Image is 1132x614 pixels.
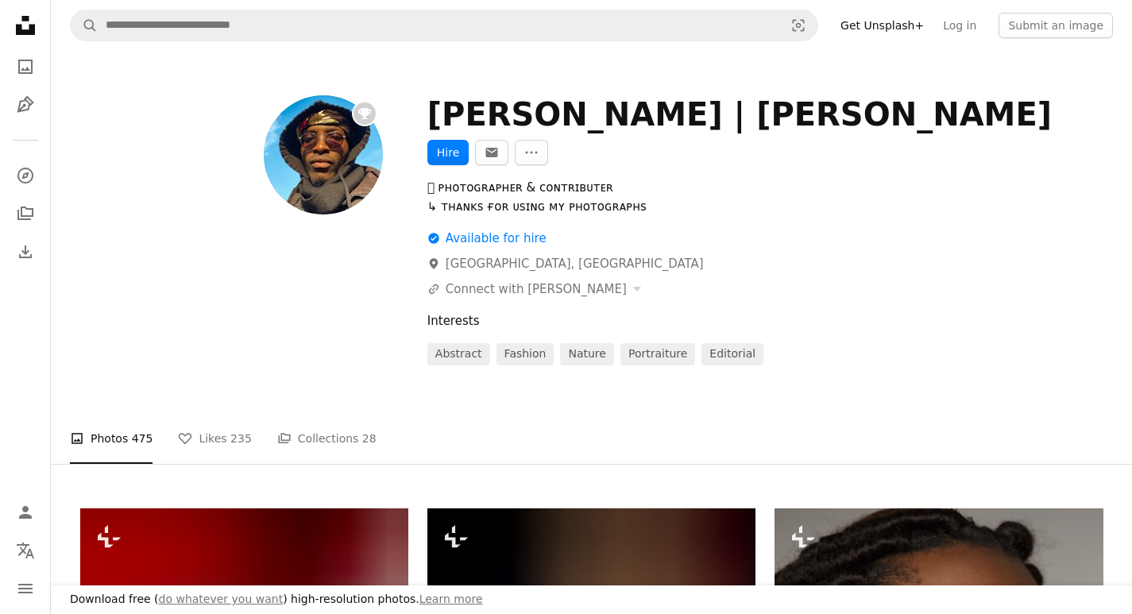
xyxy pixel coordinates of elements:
[427,178,900,216] div: 𖨆 ᴘʜᴏᴛᴏɢʀᴀᴘʜᴇʀ & ᴄᴏɴᴛʀɪʙᴜᴛᴇʀ ↳ ᴛʜᴀɴᴋs ғᴏʀ ᴜsɪɴɢ ᴍʏ ᴘʜᴏᴛᴏɢʀᴀᴘʜs
[779,10,817,41] button: Visual search
[701,343,763,365] a: Editorial
[427,140,469,165] button: Hire
[427,280,641,299] button: Connect with [PERSON_NAME]
[10,160,41,191] a: Explore
[10,198,41,230] a: Collections
[560,343,613,365] a: nature
[999,13,1113,38] button: Submit an image
[515,140,548,165] button: More Actions
[419,593,483,605] a: Learn more
[70,10,818,41] form: Find visuals sitewide
[496,343,554,365] a: fashion
[831,13,933,38] a: Get Unsplash+
[71,10,98,41] button: Search Unsplash
[159,593,284,605] a: do whatever you want
[475,140,508,165] button: Message Dylann
[178,413,251,464] a: Likes 235
[10,573,41,604] button: Menu
[264,95,383,214] img: Avatar of user Dylann Hendricks | 딜란
[620,343,695,365] a: Portraiture
[427,311,1103,330] div: Interests
[10,236,41,268] a: Download History
[70,592,483,608] h3: Download free ( ) high-resolution photos.
[427,95,1052,133] div: [PERSON_NAME] | [PERSON_NAME]
[933,13,986,38] a: Log in
[427,343,490,365] a: abstract
[362,430,377,447] span: 28
[277,413,377,464] a: Collections 28
[10,89,41,121] a: Illustrations
[230,430,252,447] span: 235
[427,229,547,248] div: Available for hire
[10,535,41,566] button: Language
[427,257,704,271] a: [GEOGRAPHIC_DATA], [GEOGRAPHIC_DATA]
[10,51,41,83] a: Photos
[10,496,41,528] a: Log in / Sign up
[10,10,41,44] a: Home — Unsplash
